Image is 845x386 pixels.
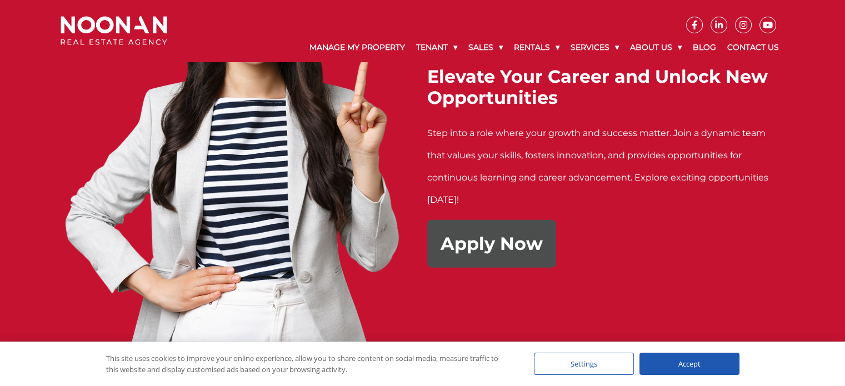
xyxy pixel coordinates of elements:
[61,16,167,46] img: Noonan Real Estate Agency
[106,353,512,375] div: This site uses cookies to improve your online experience, allow you to share content on social me...
[441,233,543,254] h2: Apply Now
[411,33,463,62] a: Tenant
[624,33,687,62] a: About Us
[508,33,565,62] a: Rentals
[427,122,784,211] p: Step into a role where your growth and success matter. Join a dynamic team that values your skill...
[687,33,722,62] a: Blog
[427,220,556,268] a: Apply Now
[534,353,634,375] div: Settings
[304,33,411,62] a: Manage My Property
[427,66,784,109] h2: Elevate Your Career and Unlock New Opportunities
[722,33,784,62] a: Contact Us
[565,33,624,62] a: Services
[463,33,508,62] a: Sales
[639,353,739,375] div: Accept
